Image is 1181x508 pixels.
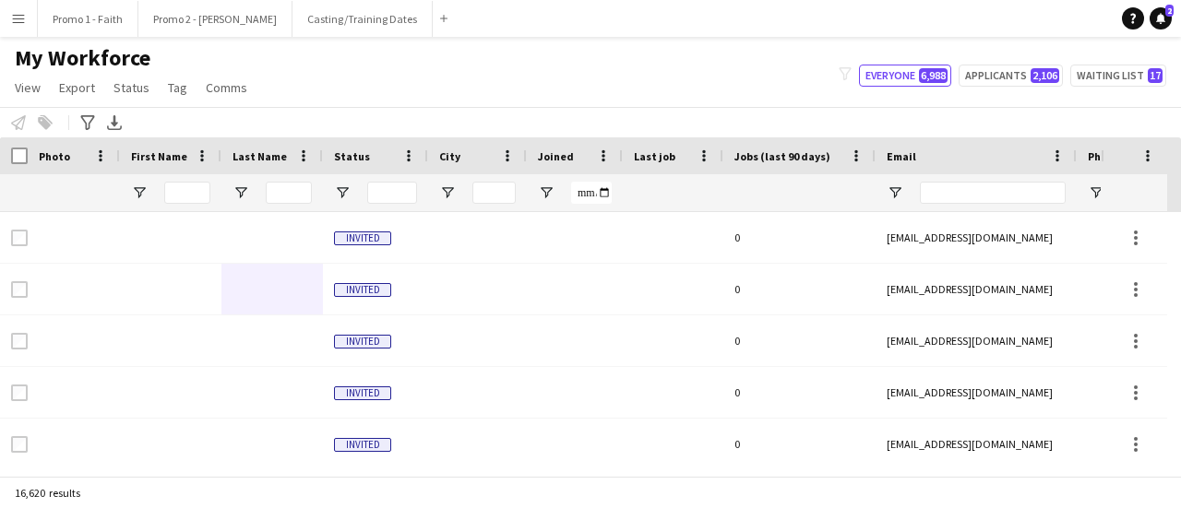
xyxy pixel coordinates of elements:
button: Promo 1 - Faith [38,1,138,37]
input: Email Filter Input [920,182,1066,204]
span: Phone [1088,149,1120,163]
button: Everyone6,988 [859,65,951,87]
span: Email [887,149,916,163]
div: 0 [723,367,876,418]
input: Row Selection is disabled for this row (unchecked) [11,333,28,349]
button: Open Filter Menu [334,184,351,201]
button: Casting/Training Dates [292,1,433,37]
div: 0 [723,315,876,366]
span: My Workforce [15,44,150,72]
span: Status [113,79,149,96]
span: Joined [538,149,574,163]
a: View [7,76,48,100]
div: 0 [723,212,876,263]
button: Open Filter Menu [131,184,148,201]
span: 6,988 [919,68,948,83]
span: Invited [334,231,391,245]
span: View [15,79,41,96]
div: 0 [723,264,876,314]
div: [EMAIL_ADDRESS][DOMAIN_NAME] [876,419,1077,469]
span: Status [334,149,370,163]
app-action-btn: Export XLSX [103,112,125,134]
span: 2,106 [1031,68,1059,83]
span: Last job [634,149,675,163]
a: 2 [1150,7,1172,30]
input: Row Selection is disabled for this row (unchecked) [11,281,28,298]
span: First Name [131,149,187,163]
input: First Name Filter Input [164,182,210,204]
div: [EMAIL_ADDRESS][DOMAIN_NAME] [876,264,1077,314]
span: Export [59,79,95,96]
span: Photo [39,149,70,163]
input: City Filter Input [472,182,516,204]
button: Open Filter Menu [1088,184,1104,201]
span: Tag [168,79,187,96]
a: Export [52,76,102,100]
button: Waiting list17 [1070,65,1166,87]
span: Jobs (last 90 days) [734,149,830,163]
button: Open Filter Menu [538,184,555,201]
app-action-btn: Advanced filters [77,112,99,134]
span: Comms [206,79,247,96]
span: Last Name [233,149,287,163]
span: Invited [334,283,391,297]
input: Last Name Filter Input [266,182,312,204]
input: Row Selection is disabled for this row (unchecked) [11,384,28,401]
div: 0 [723,419,876,469]
span: 2 [1165,5,1174,17]
input: Joined Filter Input [571,182,612,204]
a: Tag [161,76,195,100]
button: Open Filter Menu [887,184,903,201]
button: Open Filter Menu [233,184,249,201]
button: Open Filter Menu [439,184,456,201]
span: Invited [334,335,391,349]
div: [EMAIL_ADDRESS][DOMAIN_NAME] [876,212,1077,263]
span: Invited [334,438,391,452]
div: [EMAIL_ADDRESS][DOMAIN_NAME] [876,367,1077,418]
input: Row Selection is disabled for this row (unchecked) [11,230,28,246]
div: [EMAIL_ADDRESS][DOMAIN_NAME] [876,315,1077,366]
input: Row Selection is disabled for this row (unchecked) [11,436,28,453]
span: Invited [334,386,391,400]
a: Comms [198,76,255,100]
button: Promo 2 - [PERSON_NAME] [138,1,292,37]
a: Status [106,76,157,100]
span: City [439,149,460,163]
input: Status Filter Input [367,182,417,204]
button: Applicants2,106 [959,65,1063,87]
span: 17 [1148,68,1163,83]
